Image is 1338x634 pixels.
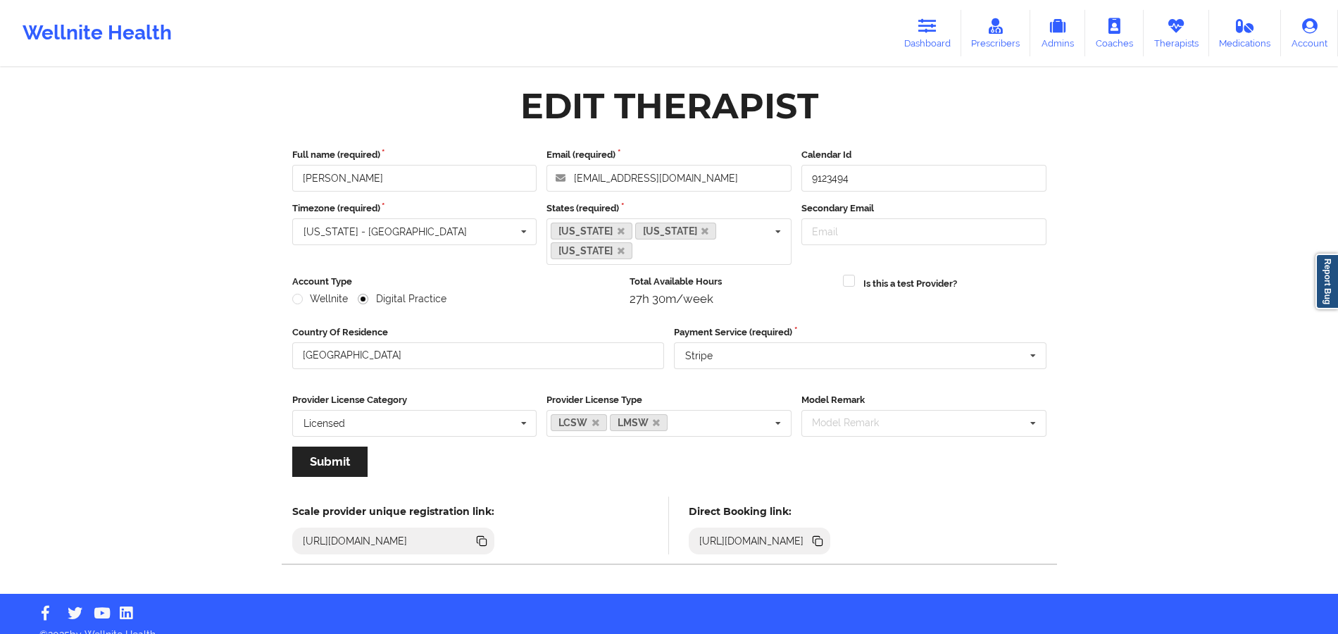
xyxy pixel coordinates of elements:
input: Calendar Id [801,165,1046,192]
a: Therapists [1144,10,1209,56]
div: [URL][DOMAIN_NAME] [694,534,810,548]
label: States (required) [546,201,792,216]
a: Dashboard [894,10,961,56]
label: Model Remark [801,393,1046,407]
div: [US_STATE] - [GEOGRAPHIC_DATA] [304,227,467,237]
a: [US_STATE] [551,223,632,240]
label: Provider License Type [546,393,792,407]
input: Email [801,218,1046,245]
a: Prescribers [961,10,1031,56]
label: Is this a test Provider? [863,277,957,291]
label: Digital Practice [358,293,446,305]
input: Email address [546,165,792,192]
label: Payment Service (required) [674,325,1046,340]
a: Admins [1030,10,1085,56]
label: Full name (required) [292,148,537,162]
a: [US_STATE] [635,223,717,240]
div: Edit Therapist [520,84,818,128]
h5: Scale provider unique registration link: [292,505,494,518]
button: Submit [292,447,368,477]
div: Model Remark [808,415,899,431]
label: Account Type [292,275,620,289]
label: Secondary Email [801,201,1046,216]
a: Coaches [1085,10,1144,56]
label: Total Available Hours [630,275,833,289]
h5: Direct Booking link: [689,505,830,518]
input: Full name [292,165,537,192]
div: 27h 30m/week [630,292,833,306]
label: Provider License Category [292,393,537,407]
div: Stripe [685,351,713,361]
a: [US_STATE] [551,242,632,259]
div: Licensed [304,418,345,428]
a: Report Bug [1315,254,1338,309]
div: [URL][DOMAIN_NAME] [297,534,413,548]
label: Country Of Residence [292,325,665,340]
a: Account [1281,10,1338,56]
a: LCSW [551,414,607,431]
label: Wellnite [292,293,349,305]
label: Email (required) [546,148,792,162]
a: LMSW [610,414,668,431]
label: Timezone (required) [292,201,537,216]
a: Medications [1209,10,1282,56]
label: Calendar Id [801,148,1046,162]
